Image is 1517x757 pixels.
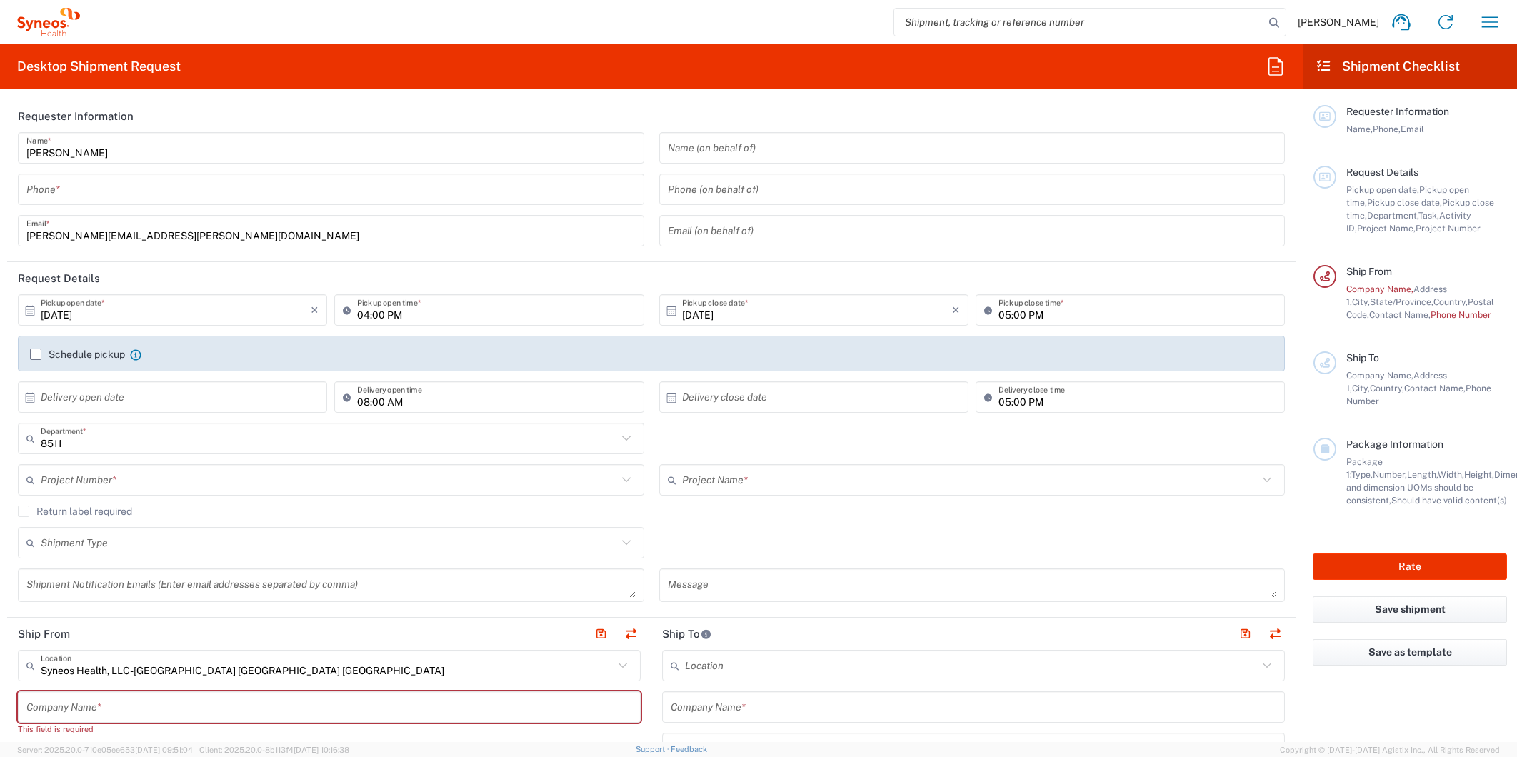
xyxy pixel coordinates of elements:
[1438,469,1464,480] span: Width,
[1357,223,1416,234] span: Project Name,
[1346,106,1449,117] span: Requester Information
[636,745,671,753] a: Support
[18,506,132,517] label: Return label required
[1370,296,1433,307] span: State/Province,
[1407,469,1438,480] span: Length,
[1416,223,1481,234] span: Project Number
[311,299,319,321] i: ×
[18,627,70,641] h2: Ship From
[30,349,125,360] label: Schedule pickup
[671,745,707,753] a: Feedback
[17,58,181,75] h2: Desktop Shipment Request
[952,299,960,321] i: ×
[294,746,349,754] span: [DATE] 10:16:38
[1346,266,1392,277] span: Ship From
[1352,383,1370,393] span: City,
[1313,639,1507,666] button: Save as template
[18,723,641,736] div: This field is required
[18,109,134,124] h2: Requester Information
[1352,296,1370,307] span: City,
[1346,438,1443,450] span: Package Information
[894,9,1264,36] input: Shipment, tracking or reference number
[1316,58,1460,75] h2: Shipment Checklist
[17,746,193,754] span: Server: 2025.20.0-710e05ee653
[1433,296,1468,307] span: Country,
[1418,210,1439,221] span: Task,
[1401,124,1424,134] span: Email
[1346,370,1413,381] span: Company Name,
[1373,469,1407,480] span: Number,
[1346,184,1419,195] span: Pickup open date,
[1367,197,1442,208] span: Pickup close date,
[662,627,711,641] h2: Ship To
[1313,553,1507,580] button: Rate
[1346,456,1383,480] span: Package 1:
[1464,469,1494,480] span: Height,
[1351,469,1373,480] span: Type,
[1370,383,1404,393] span: Country,
[1346,352,1379,364] span: Ship To
[1367,210,1418,221] span: Department,
[1346,124,1373,134] span: Name,
[1404,383,1466,393] span: Contact Name,
[135,746,193,754] span: [DATE] 09:51:04
[199,746,349,754] span: Client: 2025.20.0-8b113f4
[1373,124,1401,134] span: Phone,
[1431,309,1491,320] span: Phone Number
[18,271,100,286] h2: Request Details
[1346,166,1418,178] span: Request Details
[1313,596,1507,623] button: Save shipment
[1346,284,1413,294] span: Company Name,
[1369,309,1431,320] span: Contact Name,
[1298,16,1379,29] span: [PERSON_NAME]
[1280,743,1500,756] span: Copyright © [DATE]-[DATE] Agistix Inc., All Rights Reserved
[1391,495,1507,506] span: Should have valid content(s)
